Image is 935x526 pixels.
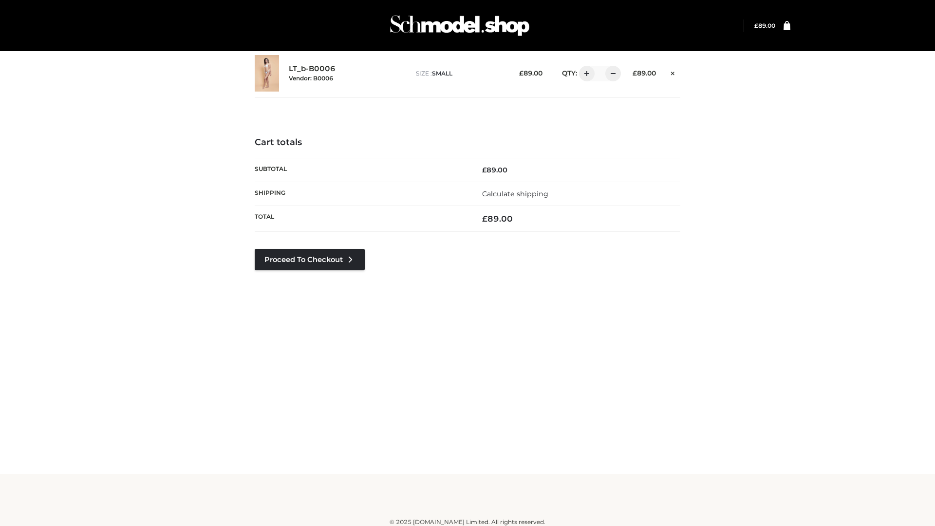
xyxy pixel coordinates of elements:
a: Proceed to Checkout [255,249,365,270]
a: Remove this item [666,66,680,78]
span: £ [633,69,637,77]
p: size : [416,69,504,78]
a: Calculate shipping [482,189,548,198]
th: Subtotal [255,158,467,182]
th: Total [255,206,467,232]
a: £89.00 [754,22,775,29]
span: £ [754,22,758,29]
img: Schmodel Admin 964 [387,6,533,45]
span: £ [482,166,486,174]
span: SMALL [432,70,452,77]
bdi: 89.00 [754,22,775,29]
div: QTY: [552,66,617,81]
bdi: 89.00 [633,69,656,77]
bdi: 89.00 [482,166,507,174]
bdi: 89.00 [519,69,542,77]
span: £ [519,69,524,77]
bdi: 89.00 [482,214,513,224]
img: LT_b-B0006 - SMALL [255,55,279,92]
span: £ [482,214,487,224]
small: Vendor: B0006 [289,75,333,82]
th: Shipping [255,182,467,206]
h4: Cart totals [255,137,680,148]
a: LT_b-B0006 [289,64,336,74]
